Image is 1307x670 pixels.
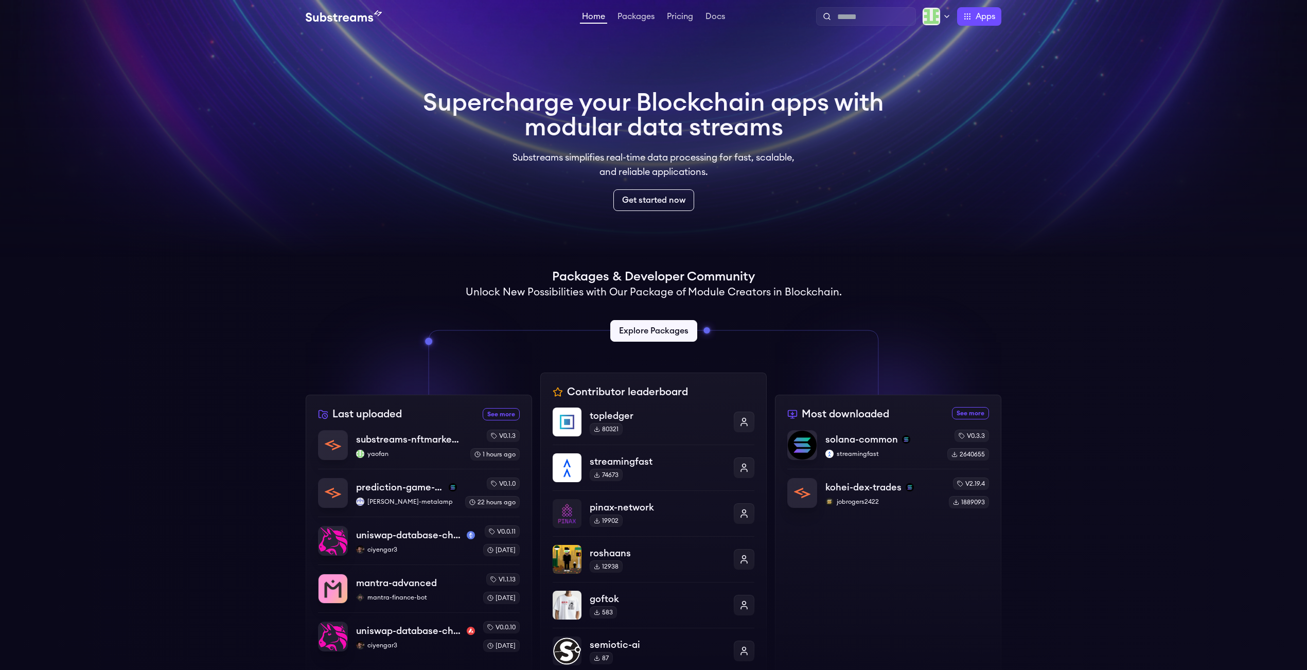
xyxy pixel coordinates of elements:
img: kohei-dex-trades [788,479,817,507]
p: jobrogers2422 [825,498,941,506]
p: yaofan [356,450,462,458]
div: 2640655 [947,448,989,461]
img: jobrogers2422 [825,498,834,506]
div: 22 hours ago [465,496,520,508]
a: roshaansroshaans12938 [553,536,754,582]
div: 1889093 [949,496,989,508]
a: Explore Packages [610,320,697,342]
img: streamingfast [825,450,834,458]
a: See more recently uploaded packages [483,408,520,420]
a: prediction-game-eventsprediction-game-eventssolanailya-metalamp[PERSON_NAME]-metalampv0.1.022 hou... [318,469,520,517]
h1: Supercharge your Blockchain apps with modular data streams [423,91,884,140]
img: ciyengar3 [356,641,364,649]
img: solana [906,483,914,491]
p: mantra-finance-bot [356,593,475,602]
div: 80321 [590,423,623,435]
div: 583 [590,606,617,619]
img: solana [449,483,457,491]
a: streamingfaststreamingfast74673 [553,445,754,490]
div: v0.3.3 [955,430,989,442]
img: uniswap-database-changes-sepolia [319,526,347,555]
p: [PERSON_NAME]-metalamp [356,498,457,506]
img: Profile [922,7,941,26]
img: goftok [553,591,581,620]
img: solana-common [788,431,817,460]
p: streamingfast [590,454,726,469]
div: v0.0.11 [485,525,520,538]
img: Substream's logo [306,10,382,23]
p: prediction-game-events [356,480,445,495]
div: 87 [590,652,613,664]
a: uniswap-database-changes-avalancheuniswap-database-changes-avalancheavalancheciyengar3ciyengar3v0... [318,612,520,652]
img: roshaans [553,545,581,574]
img: ilya-metalamp [356,498,364,506]
div: 12938 [590,560,623,573]
p: ciyengar3 [356,545,475,554]
div: v0.1.3 [487,430,520,442]
a: Packages [615,12,657,23]
div: [DATE] [483,544,520,556]
img: ciyengar3 [356,545,364,554]
div: 1 hours ago [470,448,520,461]
a: Home [580,12,607,24]
p: kohei-dex-trades [825,480,902,495]
div: 74673 [590,469,623,481]
div: 19902 [590,515,623,527]
p: uniswap-database-changes-avalanche [356,624,463,638]
img: uniswap-database-changes-avalanche [319,622,347,651]
img: mantra-advanced [319,574,347,603]
img: pinax-network [553,499,581,528]
p: substreams-nftmarketplace [356,432,462,447]
img: avalanche [467,627,475,635]
p: pinax-network [590,500,726,515]
p: ciyengar3 [356,641,475,649]
a: Docs [703,12,727,23]
p: mantra-advanced [356,576,437,590]
img: semiotic-ai [553,637,581,665]
p: solana-common [825,432,898,447]
span: Apps [976,10,995,23]
a: goftokgoftok583 [553,582,754,628]
p: roshaans [590,546,726,560]
img: solana [902,435,910,444]
img: yaofan [356,450,364,458]
a: mantra-advancedmantra-advancedmantra-finance-botmantra-finance-botv1.1.13[DATE] [318,565,520,612]
img: prediction-game-events [319,479,347,507]
p: streamingfast [825,450,939,458]
a: substreams-nftmarketplacesubstreams-nftmarketplaceyaofanyaofanv0.1.31 hours ago [318,430,520,469]
a: Get started now [613,189,694,211]
img: substreams-nftmarketplace [319,431,347,460]
a: Pricing [665,12,695,23]
div: v2.19.4 [953,478,989,490]
div: v0.1.0 [487,478,520,490]
a: See more most downloaded packages [952,407,989,419]
p: Substreams simplifies real-time data processing for fast, scalable, and reliable applications. [505,150,802,179]
img: topledger [553,408,581,436]
a: solana-commonsolana-commonsolanastreamingfaststreamingfastv0.3.32640655 [787,430,989,469]
p: topledger [590,409,726,423]
div: v1.1.13 [486,573,520,586]
p: semiotic-ai [590,638,726,652]
div: [DATE] [483,640,520,652]
p: goftok [590,592,726,606]
img: sepolia [467,531,475,539]
img: mantra-finance-bot [356,593,364,602]
div: v0.0.10 [483,621,520,633]
p: uniswap-database-changes-sepolia [356,528,463,542]
img: streamingfast [553,453,581,482]
h1: Packages & Developer Community [552,269,755,285]
div: [DATE] [483,592,520,604]
a: uniswap-database-changes-sepoliauniswap-database-changes-sepoliasepoliaciyengar3ciyengar3v0.0.11[... [318,517,520,565]
a: pinax-networkpinax-network19902 [553,490,754,536]
a: topledgertopledger80321 [553,408,754,445]
h2: Unlock New Possibilities with Our Package of Module Creators in Blockchain. [466,285,842,299]
a: kohei-dex-tradeskohei-dex-tradessolanajobrogers2422jobrogers2422v2.19.41889093 [787,469,989,508]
